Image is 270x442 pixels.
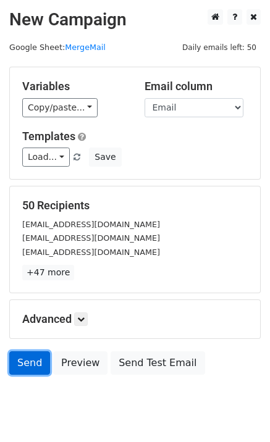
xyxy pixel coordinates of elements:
span: Daily emails left: 50 [178,41,261,54]
h2: New Campaign [9,9,261,30]
small: Google Sheet: [9,43,106,52]
a: Load... [22,148,70,167]
h5: Advanced [22,312,248,326]
a: Daily emails left: 50 [178,43,261,52]
small: [EMAIL_ADDRESS][DOMAIN_NAME] [22,220,160,229]
button: Save [89,148,121,167]
small: [EMAIL_ADDRESS][DOMAIN_NAME] [22,233,160,243]
h5: Variables [22,80,126,93]
a: +47 more [22,265,74,280]
a: Templates [22,130,75,143]
a: Copy/paste... [22,98,98,117]
a: Send [9,351,50,375]
a: MergeMail [65,43,106,52]
a: Send Test Email [111,351,205,375]
small: [EMAIL_ADDRESS][DOMAIN_NAME] [22,248,160,257]
a: Preview [53,351,108,375]
iframe: Chat Widget [208,383,270,442]
h5: 50 Recipients [22,199,248,212]
h5: Email column [145,80,248,93]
